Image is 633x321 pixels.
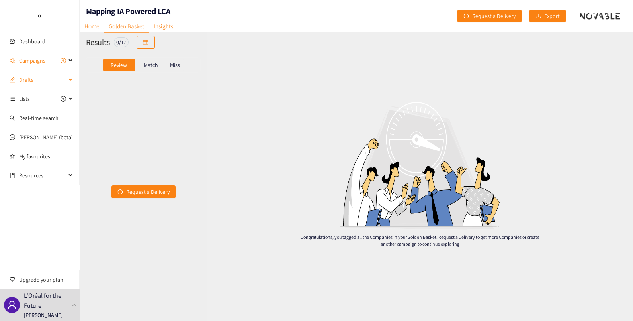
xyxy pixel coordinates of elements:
[24,291,69,311] p: L'Oréal for the Future
[10,77,15,83] span: edit
[472,12,516,20] span: Request a Delivery
[19,272,73,288] span: Upgrade your plan
[544,12,560,20] span: Export
[19,91,30,107] span: Lists
[535,13,541,20] span: download
[19,72,66,88] span: Drafts
[19,148,73,164] a: My favourites
[86,37,110,48] h2: Results
[86,6,170,17] h1: Mapping IA Powered LCA
[593,283,633,321] iframe: Chat Widget
[149,20,178,32] a: Insights
[37,13,43,19] span: double-left
[10,58,15,63] span: sound
[10,173,15,178] span: book
[61,58,66,63] span: plus-circle
[19,167,66,183] span: Resources
[19,114,59,122] a: Real-time search
[19,134,73,141] a: [PERSON_NAME] (beta)
[114,37,129,47] div: 0 / 17
[144,62,158,68] p: Match
[111,185,176,198] button: redoRequest a Delivery
[19,38,45,45] a: Dashboard
[297,234,543,247] p: Congratulations, you tagged all the Companies in your Golden Basket. Request a Delivery to get mo...
[7,300,17,310] span: user
[529,10,566,22] button: downloadExport
[111,62,127,68] p: Review
[80,20,104,32] a: Home
[24,311,63,319] p: [PERSON_NAME]
[10,96,15,102] span: unordered-list
[117,189,123,195] span: redo
[463,13,469,20] span: redo
[170,62,180,68] p: Miss
[457,10,522,22] button: redoRequest a Delivery
[104,20,149,33] a: Golden Basket
[19,53,45,69] span: Campaigns
[137,36,155,49] button: table
[143,39,148,46] span: table
[61,96,66,102] span: plus-circle
[10,277,15,282] span: trophy
[126,187,170,196] span: Request a Delivery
